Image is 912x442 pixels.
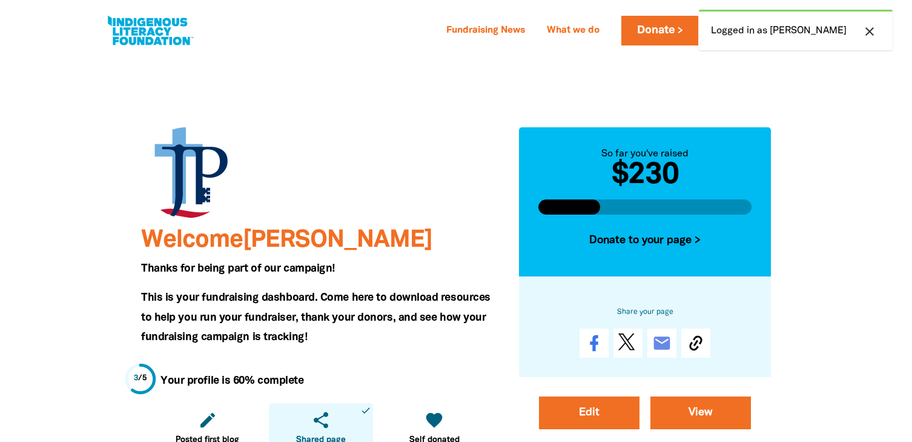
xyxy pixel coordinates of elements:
span: This is your fundraising dashboard. Come here to download resources to help you run your fundrais... [141,293,491,342]
a: Share [580,329,609,358]
button: close [859,24,881,39]
a: Edit [539,397,639,429]
button: Copy Link [681,329,710,358]
h2: $230 [538,161,752,190]
a: View [650,397,751,429]
i: favorite [425,410,444,430]
strong: Your profile is 60% complete [160,376,303,386]
div: So far you've raised [538,147,752,161]
i: share [311,410,331,430]
a: email [647,329,676,358]
i: close [862,24,877,39]
span: Welcome [PERSON_NAME] [141,229,432,252]
div: Logged in as [PERSON_NAME] [699,10,893,50]
a: Post [613,329,643,358]
a: Donate [621,16,698,45]
span: Thanks for being part of our campaign! [141,264,335,273]
i: email [652,333,672,353]
span: 3 [134,375,139,382]
div: / 5 [134,373,148,384]
i: edit [198,410,217,430]
a: What we do [540,21,607,41]
a: Fundraising News [439,21,532,41]
button: Donate to your page > [538,224,752,257]
i: done [360,405,371,416]
h6: Share your page [538,306,752,319]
